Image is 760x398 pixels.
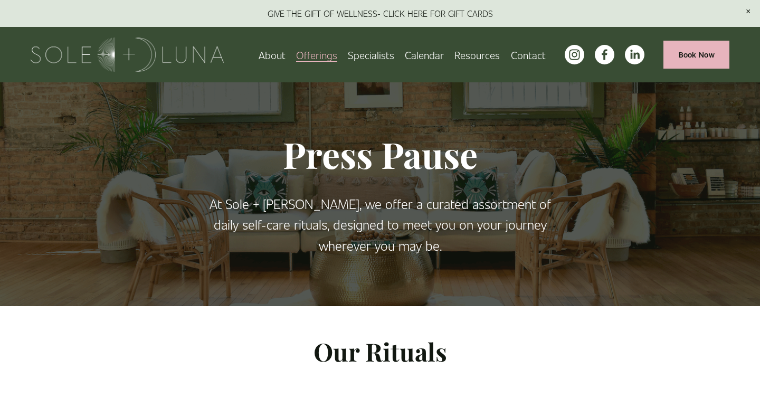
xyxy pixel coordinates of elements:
[205,194,555,256] p: At Sole + [PERSON_NAME], we offer a curated assortment of daily self-care rituals, designed to me...
[348,45,394,64] a: Specialists
[31,331,730,371] p: Our Rituals
[259,45,286,64] a: About
[511,45,546,64] a: Contact
[205,132,555,177] h1: Press Pause
[296,45,337,64] a: folder dropdown
[663,41,729,69] a: Book Now
[454,45,500,64] a: folder dropdown
[296,46,337,63] span: Offerings
[31,37,224,72] img: Sole + Luna
[405,45,444,64] a: Calendar
[595,45,614,64] a: facebook-unauth
[565,45,584,64] a: instagram-unauth
[625,45,644,64] a: LinkedIn
[454,46,500,63] span: Resources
